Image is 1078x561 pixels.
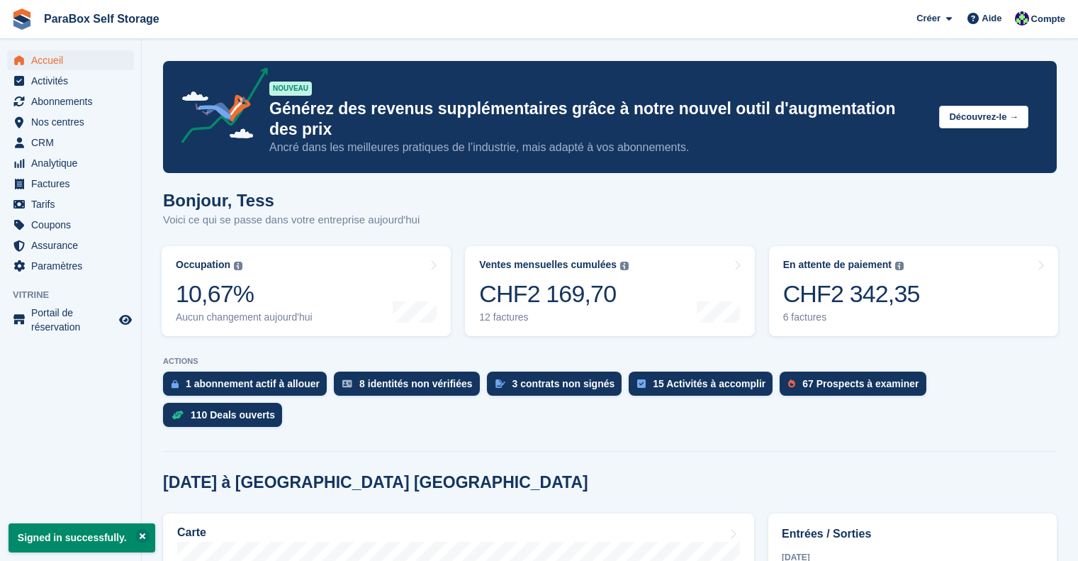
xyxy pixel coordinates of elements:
a: menu [7,91,134,111]
div: CHF2 169,70 [479,279,629,309]
img: icon-info-grey-7440780725fd019a000dd9b08b2336e03edf1995a4989e88bcd33f0948082b44.svg [234,262,242,270]
div: Aucun changement aujourd'hui [176,311,313,323]
span: Vitrine [13,288,141,302]
img: task-75834270c22a3079a89374b754ae025e5fb1db73e45f91037f5363f120a921f8.svg [637,379,646,388]
img: verify_identity-adf6edd0f0f0b5bbfe63781bf79b02c33cf7c696d77639b501bdc392416b5a36.svg [342,379,352,388]
p: Générez des revenus supplémentaires grâce à notre nouvel outil d'augmentation des prix [269,99,928,140]
span: Factures [31,174,116,194]
a: menu [7,133,134,152]
a: 110 Deals ouverts [163,403,289,434]
span: Aide [982,11,1001,26]
p: ACTIONS [163,357,1057,366]
div: 10,67% [176,279,313,309]
a: Ventes mensuelles cumulées CHF2 169,70 12 factures [465,246,754,336]
a: ParaBox Self Storage [38,7,165,30]
a: menu [7,153,134,173]
div: 3 contrats non signés [512,378,615,389]
a: menu [7,215,134,235]
div: 1 abonnement actif à allouer [186,378,320,389]
a: Occupation 10,67% Aucun changement aujourd'hui [162,246,451,336]
a: menu [7,306,134,334]
span: Assurance [31,235,116,255]
img: contract_signature_icon-13c848040528278c33f63329250d36e43548de30e8caae1d1a13099fd9432cc5.svg [495,379,505,388]
div: CHF2 342,35 [783,279,920,309]
a: 15 Activités à accomplir [629,372,780,403]
a: En attente de paiement CHF2 342,35 6 factures [769,246,1058,336]
button: Découvrez-le → [939,106,1028,129]
a: Boutique d'aperçu [117,311,134,328]
img: prospect-51fa495bee0391a8d652442698ab0144808aea92771e9ea1ae160a38d050c398.svg [788,379,795,388]
span: Accueil [31,50,116,70]
span: Analytique [31,153,116,173]
span: Abonnements [31,91,116,111]
a: menu [7,235,134,255]
span: Nos centres [31,112,116,132]
a: menu [7,112,134,132]
span: Créer [916,11,941,26]
img: active_subscription_to_allocate_icon-d502201f5373d7db506a760aba3b589e785aa758c864c3986d89f69b8ff3... [172,379,179,389]
a: 1 abonnement actif à allouer [163,372,334,403]
h2: Carte [177,526,206,539]
img: deal-1b604bf984904fb50ccaf53a9ad4b4a5d6e5aea283cecdc64d6e3604feb123c2.svg [172,410,184,420]
a: menu [7,71,134,91]
span: CRM [31,133,116,152]
a: menu [7,174,134,194]
p: Voici ce qui se passe dans votre entreprise aujourd'hui [163,212,420,228]
div: 15 Activités à accomplir [653,378,765,389]
div: Ventes mensuelles cumulées [479,259,617,271]
h1: Bonjour, Tess [163,191,420,210]
p: Signed in successfully. [9,523,155,552]
div: 67 Prospects à examiner [802,378,919,389]
a: menu [7,50,134,70]
a: 3 contrats non signés [487,372,629,403]
div: 110 Deals ouverts [191,409,275,421]
p: Ancré dans les meilleures pratiques de l’industrie, mais adapté à vos abonnements. [269,140,928,155]
h2: Entrées / Sorties [782,526,1043,543]
span: Coupons [31,215,116,235]
img: price-adjustments-announcement-icon-8257ccfd72463d97f412b2fc003d46551f7dbcb40ab6d574587a9cd5c0d94... [169,67,269,148]
span: Paramètres [31,256,116,276]
div: 6 factures [783,311,920,323]
span: Tarifs [31,194,116,214]
a: menu [7,256,134,276]
span: Compte [1031,12,1065,26]
div: NOUVEAU [269,82,312,96]
a: 67 Prospects à examiner [780,372,933,403]
img: stora-icon-8386f47178a22dfd0bd8f6a31ec36ba5ce8667c1dd55bd0f319d3a0aa187defe.svg [11,9,33,30]
span: Portail de réservation [31,306,116,334]
div: 12 factures [479,311,629,323]
img: Tess Bédat [1015,11,1029,26]
h2: [DATE] à [GEOGRAPHIC_DATA] [GEOGRAPHIC_DATA] [163,473,588,492]
div: En attente de paiement [783,259,892,271]
img: icon-info-grey-7440780725fd019a000dd9b08b2336e03edf1995a4989e88bcd33f0948082b44.svg [620,262,629,270]
a: menu [7,194,134,214]
div: Occupation [176,259,230,271]
span: Activités [31,71,116,91]
div: 8 identités non vérifiées [359,378,473,389]
img: icon-info-grey-7440780725fd019a000dd9b08b2336e03edf1995a4989e88bcd33f0948082b44.svg [895,262,904,270]
a: 8 identités non vérifiées [334,372,487,403]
